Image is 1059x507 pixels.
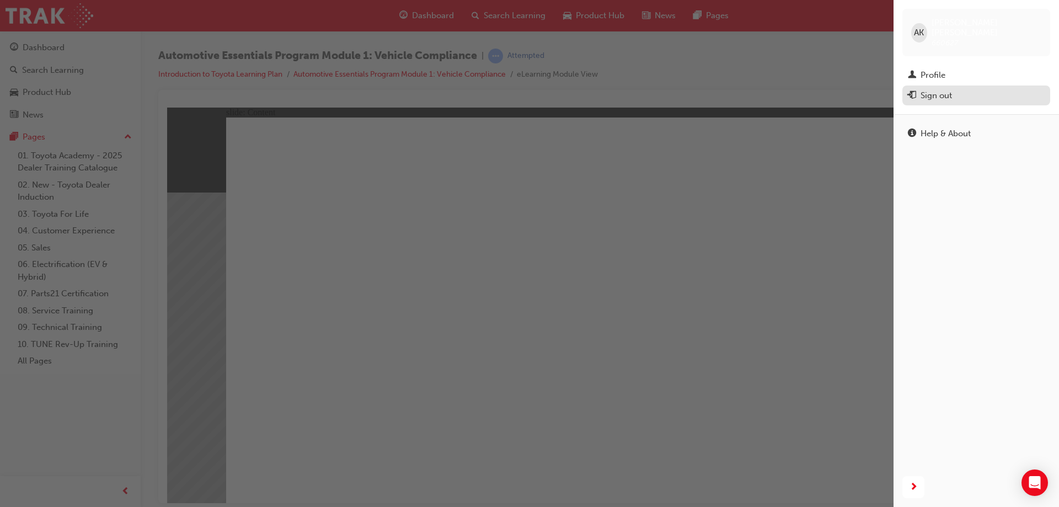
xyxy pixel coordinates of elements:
div: Help & About [921,127,971,140]
a: Profile [902,65,1050,86]
span: AK [914,26,924,39]
div: Profile [921,69,945,82]
span: info-icon [908,129,916,139]
span: exit-icon [908,91,916,101]
span: 660627 [932,38,958,47]
div: Sign out [921,89,952,102]
a: Help & About [902,124,1050,144]
button: Sign out [902,86,1050,106]
span: man-icon [908,71,916,81]
span: next-icon [910,481,918,494]
div: Open Intercom Messenger [1021,469,1048,496]
span: [PERSON_NAME] [PERSON_NAME] [932,18,1041,38]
